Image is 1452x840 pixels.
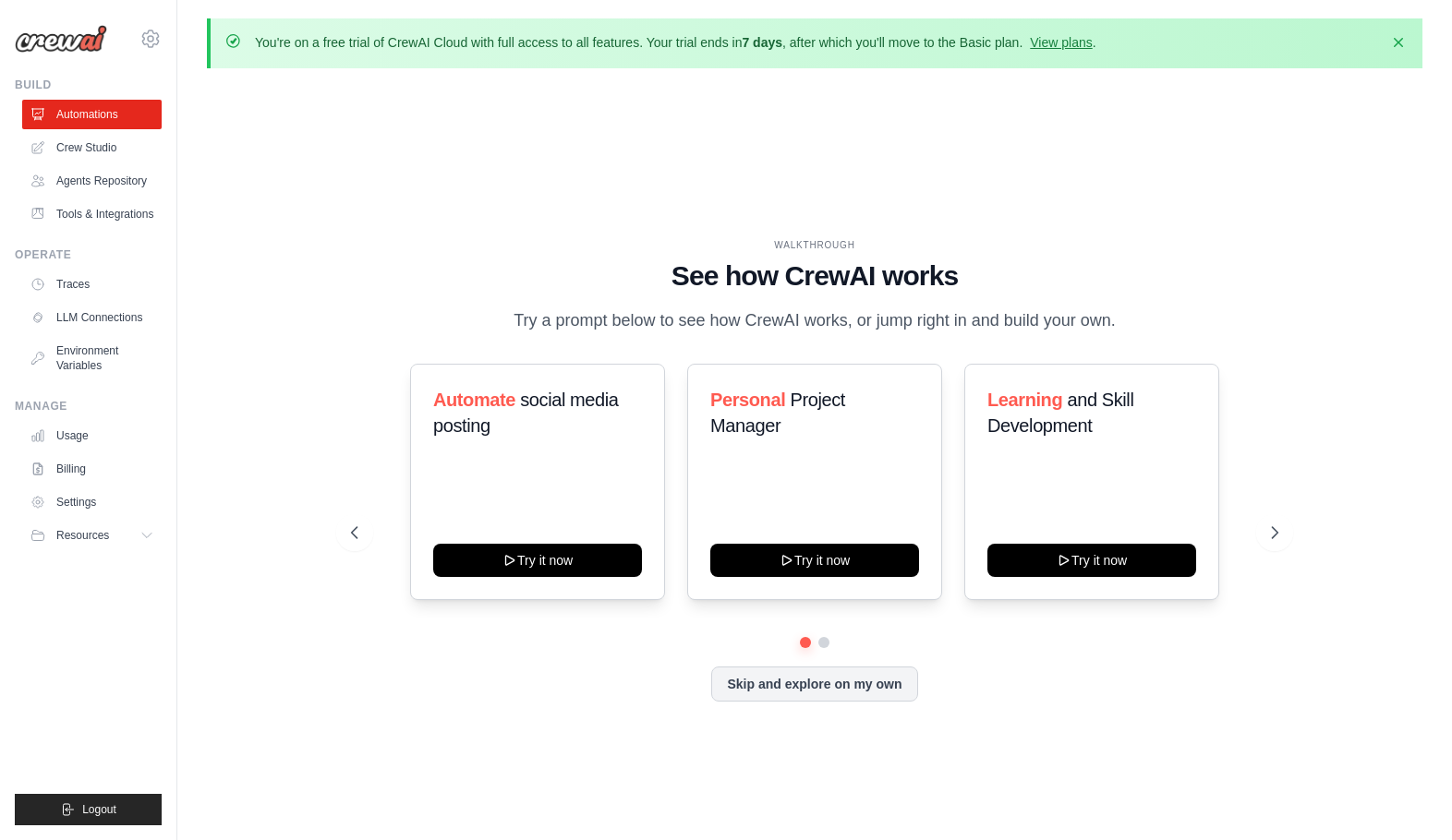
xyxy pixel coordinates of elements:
[22,521,162,550] button: Resources
[56,528,109,543] span: Resources
[710,390,785,410] span: Personal
[504,307,1125,334] p: Try a prompt below to see how CrewAI works, or jump right in and build your own.
[987,544,1196,577] button: Try it now
[15,25,107,53] img: Logo
[742,35,782,50] strong: 7 days
[22,303,162,332] a: LLM Connections
[433,390,515,410] span: Automate
[22,421,162,450] a: Usage
[987,390,1062,410] span: Learning
[22,133,162,162] a: Crew Studio
[433,544,642,577] button: Try it now
[22,166,162,196] a: Agents Repository
[22,100,162,129] a: Automations
[22,487,162,517] a: Settings
[255,33,1096,52] p: You're on a free trial of CrewAI Cloud with full access to all features. Your trial ends in , aft...
[1360,751,1452,840] iframe: Chat Widget
[15,78,162,92] div: Build
[433,390,619,436] span: social media posting
[710,544,919,577] button: Try it now
[351,259,1279,293] h1: See how CrewAI works
[22,454,162,484] a: Billing
[711,666,917,702] button: Skip and explore on my own
[15,247,162,262] div: Operate
[22,199,162,229] a: Tools & Integrations
[22,270,162,299] a: Traces
[15,399,162,414] div: Manage
[351,238,1279,252] div: WALKTHROUGH
[1030,35,1092,50] a: View plans
[82,802,116,817] span: Logout
[710,390,845,436] span: Project Manager
[22,336,162,380] a: Environment Variables
[15,794,162,825] button: Logout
